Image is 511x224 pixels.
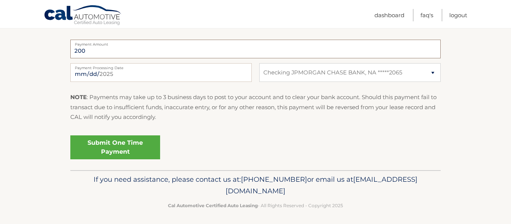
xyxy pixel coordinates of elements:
a: Submit One Time Payment [70,135,160,159]
a: FAQ's [420,9,433,21]
input: Payment Date [70,63,252,82]
p: If you need assistance, please contact us at: or email us at [75,174,436,197]
label: Payment Processing Date [70,63,252,69]
a: Dashboard [374,9,404,21]
input: Payment Amount [70,40,441,58]
label: Payment Amount [70,40,441,46]
a: Cal Automotive [44,5,122,27]
strong: NOTE [70,93,87,101]
p: : Payments may take up to 3 business days to post to your account and to clear your bank account.... [70,92,441,122]
span: [PHONE_NUMBER] [241,175,307,184]
a: Logout [449,9,467,21]
p: - All Rights Reserved - Copyright 2025 [75,202,436,209]
strong: Cal Automotive Certified Auto Leasing [168,203,258,208]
